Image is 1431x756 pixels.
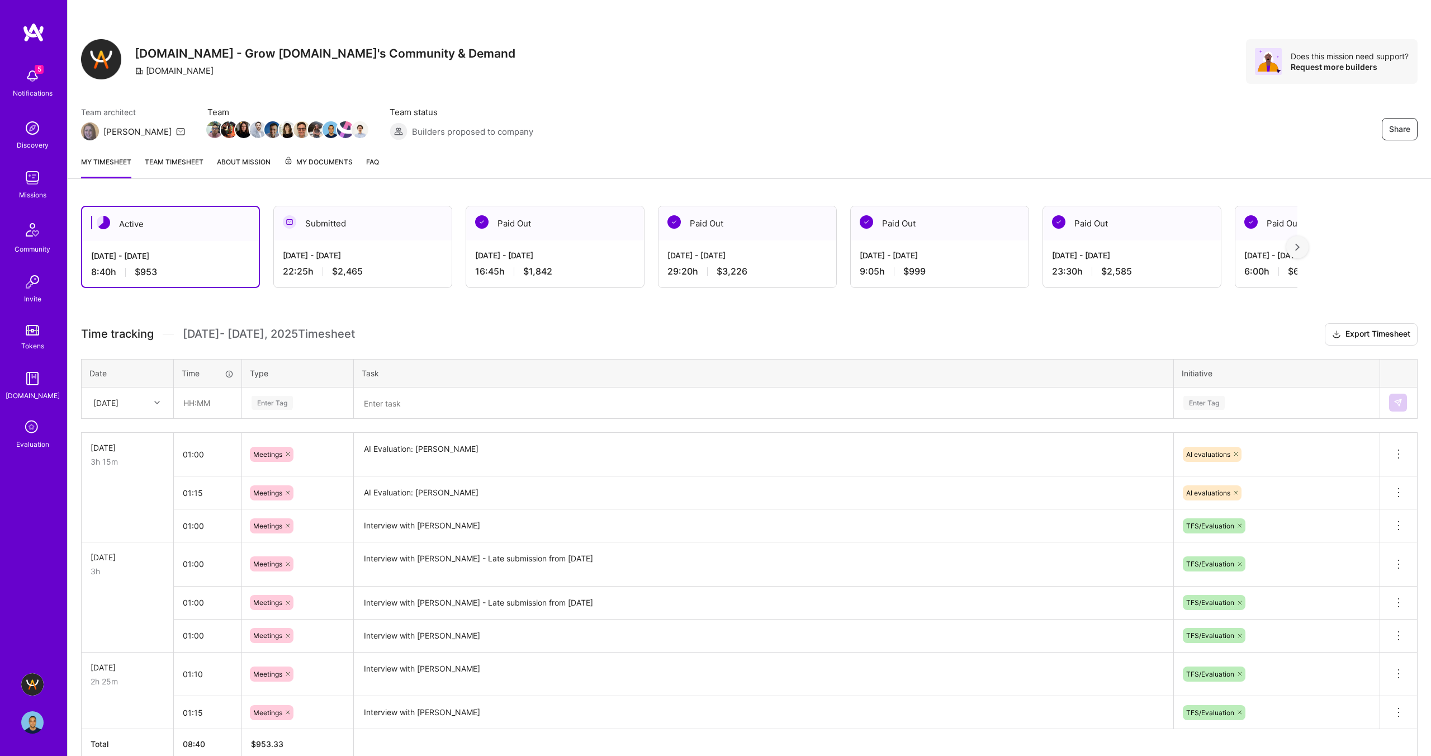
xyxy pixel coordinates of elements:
[22,417,43,438] i: icon SelectionTeam
[81,122,99,140] img: Team Architect
[355,621,1172,651] textarea: Interview with [PERSON_NAME]
[284,156,353,168] span: My Documents
[91,442,164,453] div: [DATE]
[145,156,203,178] a: Team timesheet
[1186,670,1234,678] span: TFS/Evaluation
[283,266,443,277] div: 22:25 h
[221,121,238,138] img: Team Member Avatar
[1186,489,1230,497] span: AI evaluations
[332,266,363,277] span: $2,465
[19,189,46,201] div: Missions
[355,511,1172,541] textarea: Interview with [PERSON_NAME]
[19,216,46,243] img: Community
[91,456,164,467] div: 3h 15m
[284,156,353,178] a: My Documents
[81,327,154,341] span: Time tracking
[21,271,44,293] img: Invite
[35,65,44,74] span: 5
[174,440,241,469] input: HH:MM
[1394,398,1402,407] img: Submit
[667,215,681,229] img: Paid Out
[91,675,164,687] div: 2h 25m
[293,121,310,138] img: Team Member Avatar
[1052,215,1065,229] img: Paid Out
[366,156,379,178] a: FAQ
[235,121,252,138] img: Team Member Avatar
[475,249,635,261] div: [DATE] - [DATE]
[81,106,185,118] span: Team architect
[466,206,644,240] div: Paid Out
[355,588,1172,618] textarea: Interview with [PERSON_NAME] - Late submission from [DATE]
[390,122,407,140] img: Builders proposed to company
[21,711,44,734] img: User Avatar
[176,127,185,136] i: icon Mail
[851,206,1029,240] div: Paid Out
[1332,329,1341,341] i: icon Download
[1186,598,1234,607] span: TFS/Evaluation
[22,22,45,42] img: logo
[252,394,293,412] div: Enter Tag
[355,434,1172,476] textarea: AI Evaluation: [PERSON_NAME]
[523,266,552,277] span: $1,842
[174,621,241,650] input: HH:MM
[337,121,354,138] img: Team Member Avatar
[135,65,214,77] div: [DOMAIN_NAME]
[903,266,926,277] span: $999
[1186,560,1234,568] span: TFS/Evaluation
[174,698,241,727] input: HH:MM
[1052,266,1212,277] div: 23:30 h
[295,120,309,139] a: Team Member Avatar
[1382,118,1418,140] button: Share
[717,266,747,277] span: $3,226
[21,367,44,390] img: guide book
[355,654,1172,696] textarea: Interview with [PERSON_NAME]
[13,87,53,99] div: Notifications
[222,120,236,139] a: Team Member Avatar
[338,120,353,139] a: Team Member Avatar
[1255,48,1282,75] img: Avatar
[1182,367,1372,379] div: Initiative
[1186,450,1230,459] span: AI evaluations
[174,659,241,689] input: HH:MM
[217,156,271,178] a: About Mission
[207,120,222,139] a: Team Member Avatar
[324,120,338,139] a: Team Member Avatar
[355,544,1172,585] textarea: Interview with [PERSON_NAME] - Late submission from [DATE]
[1244,266,1404,277] div: 6:00 h
[352,121,368,138] img: Team Member Avatar
[264,121,281,138] img: Team Member Avatar
[266,120,280,139] a: Team Member Avatar
[323,121,339,138] img: Team Member Avatar
[174,388,241,418] input: HH:MM
[253,560,282,568] span: Meetings
[103,126,172,138] div: [PERSON_NAME]
[21,65,44,87] img: bell
[15,243,50,255] div: Community
[353,120,367,139] a: Team Member Avatar
[475,215,489,229] img: Paid Out
[253,489,282,497] span: Meetings
[1186,522,1234,530] span: TFS/Evaluation
[24,293,41,305] div: Invite
[207,106,367,118] span: Team
[135,46,515,60] h3: [DOMAIN_NAME] - Grow [DOMAIN_NAME]'s Community & Demand
[354,359,1174,387] th: Task
[91,250,250,262] div: [DATE] - [DATE]
[667,249,827,261] div: [DATE] - [DATE]
[1235,206,1413,240] div: Paid Out
[18,673,46,696] a: A.Team - Grow A.Team's Community & Demand
[1043,206,1221,240] div: Paid Out
[174,478,241,508] input: HH:MM
[253,631,282,640] span: Meetings
[1052,249,1212,261] div: [DATE] - [DATE]
[82,207,259,241] div: Active
[1244,215,1258,229] img: Paid Out
[251,120,266,139] a: Team Member Avatar
[21,340,44,352] div: Tokens
[174,549,241,579] input: HH:MM
[355,478,1172,508] textarea: AI Evaluation: [PERSON_NAME]
[274,206,452,240] div: Submitted
[1244,249,1404,261] div: [DATE] - [DATE]
[1183,394,1225,412] div: Enter Tag
[253,598,282,607] span: Meetings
